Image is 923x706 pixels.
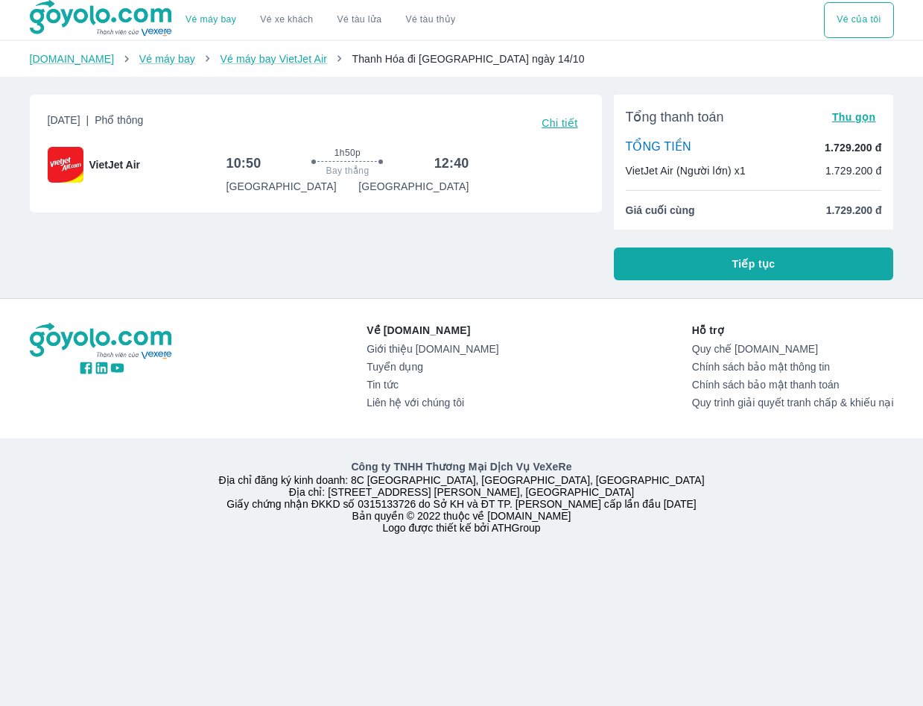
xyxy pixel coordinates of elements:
div: Địa chỉ đăng ký kinh doanh: 8C [GEOGRAPHIC_DATA], [GEOGRAPHIC_DATA], [GEOGRAPHIC_DATA] Địa chỉ: [... [21,459,903,534]
span: Tiếp tục [732,256,775,271]
a: Vé máy bay [185,14,236,25]
span: VietJet Air [89,157,140,172]
div: choose transportation mode [174,2,467,38]
p: [GEOGRAPHIC_DATA] [226,179,336,194]
a: Vé máy bay [139,53,195,65]
p: Về [DOMAIN_NAME] [367,323,498,338]
a: Quy trình giải quyết tranh chấp & khiếu nại [692,397,894,409]
p: 1.729.200 đ [825,163,882,178]
span: Phổ thông [95,114,143,126]
span: 1h50p [334,147,361,159]
nav: breadcrumb [30,51,894,66]
a: [DOMAIN_NAME] [30,53,115,65]
button: Vé tàu thủy [393,2,467,38]
p: TỔNG TIỀN [626,139,691,156]
a: Tin tức [367,379,498,391]
span: Giá cuối cùng [626,203,695,218]
button: Vé của tôi [824,2,893,38]
span: | [86,114,89,126]
span: [DATE] [48,113,144,133]
span: Chi tiết [542,117,577,129]
p: [GEOGRAPHIC_DATA] [358,179,469,194]
div: choose transportation mode [824,2,893,38]
a: Vé tàu lửa [326,2,394,38]
a: Vé xe khách [260,14,313,25]
p: Hỗ trợ [692,323,894,338]
img: logo [30,323,174,360]
span: Thanh Hóa đi [GEOGRAPHIC_DATA] ngày 14/10 [352,53,584,65]
span: Thu gọn [832,111,876,123]
span: Tổng thanh toán [626,108,724,126]
a: Chính sách bảo mật thanh toán [692,379,894,391]
button: Chi tiết [536,113,583,133]
button: Tiếp tục [614,248,894,280]
h6: 12:40 [434,154,469,172]
button: Thu gọn [826,107,882,127]
span: 1.729.200 đ [826,203,882,218]
a: Vé máy bay VietJet Air [220,53,326,65]
a: Quy chế [DOMAIN_NAME] [692,343,894,355]
p: Công ty TNHH Thương Mại Dịch Vụ VeXeRe [33,459,891,474]
a: Giới thiệu [DOMAIN_NAME] [367,343,498,355]
p: VietJet Air (Người lớn) x1 [626,163,746,178]
a: Chính sách bảo mật thông tin [692,361,894,373]
span: Bay thẳng [326,165,369,177]
a: Tuyển dụng [367,361,498,373]
a: Liên hệ với chúng tôi [367,397,498,409]
h6: 10:50 [226,154,261,172]
p: 1.729.200 đ [825,140,881,155]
